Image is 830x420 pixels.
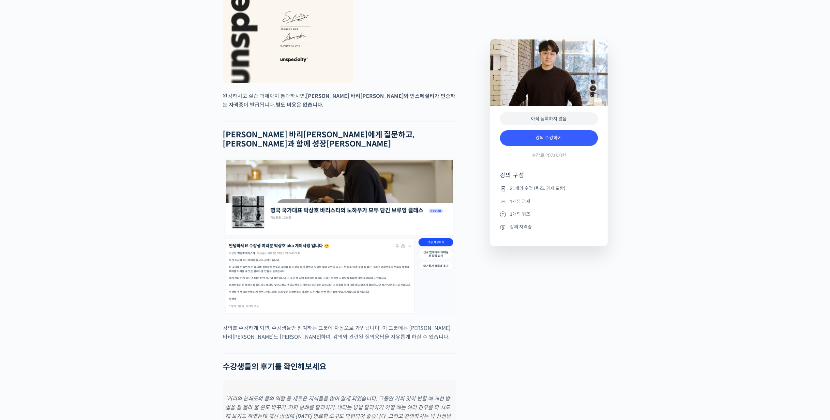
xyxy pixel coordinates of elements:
[101,217,109,222] span: 설정
[223,93,455,108] strong: [PERSON_NAME] 바리[PERSON_NAME]와 언스페셜티가 인증하는 자격증
[532,152,566,159] span: 수강료 207,000원
[500,112,598,126] div: 아직 등록하지 않음
[500,223,598,231] li: 강의 자격증
[223,324,456,341] p: 강의를 수강하게 되면, 수강생들만 참여하는 그룹에 자동으로 가입됩니다. 이 그룹에는 [PERSON_NAME] 바리[PERSON_NAME]도 [PERSON_NAME]하며, 강의...
[500,171,598,184] h4: 강의 구성
[60,217,68,222] span: 대화
[276,101,322,108] strong: 별도 비용은 없습니다
[2,207,43,223] a: 홈
[43,207,84,223] a: 대화
[21,217,24,222] span: 홈
[223,362,326,372] strong: 수강생들의 후기를 확인해보세요
[223,92,456,109] p: 완강하시고 실습 과제까지 통과하시면, 이 발급됩니다. .
[500,210,598,218] li: 1개의 퀴즈
[84,207,125,223] a: 설정
[223,130,415,149] strong: [PERSON_NAME] 바리[PERSON_NAME]에게 질문하고, [PERSON_NAME]과 함께 성장[PERSON_NAME]
[500,197,598,205] li: 1개의 과제
[500,185,598,193] li: 21개의 수업 (퀴즈, 과제 포함)
[500,130,598,146] a: 강의 수강하기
